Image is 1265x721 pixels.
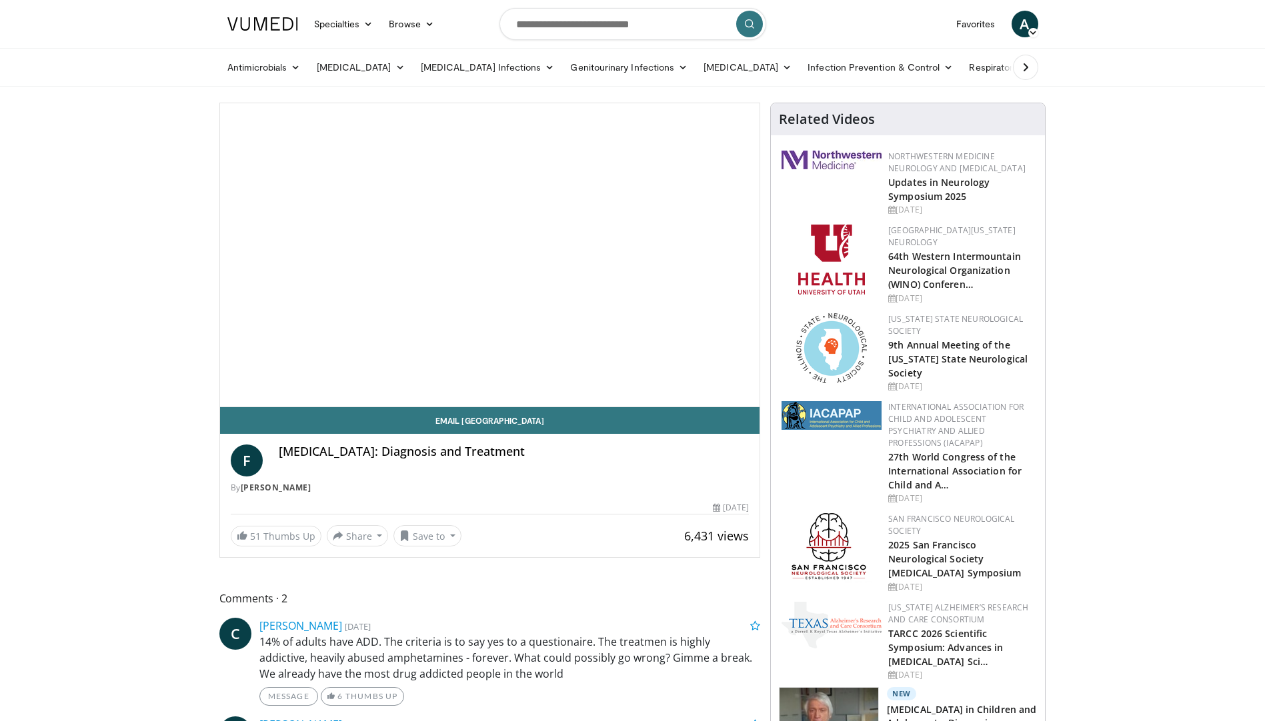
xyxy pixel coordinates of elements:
img: 71a8b48c-8850-4916-bbdd-e2f3ccf11ef9.png.150x105_q85_autocrop_double_scale_upscale_version-0.2.png [796,313,867,383]
div: [DATE] [888,492,1034,504]
a: [MEDICAL_DATA] [309,54,413,81]
a: [MEDICAL_DATA] [696,54,800,81]
a: Browse [381,11,442,37]
span: Comments 2 [219,590,761,607]
a: Genitourinary Infections [562,54,696,81]
a: 6 Thumbs Up [321,687,404,706]
span: 6,431 views [684,528,749,544]
small: [DATE] [345,620,371,632]
a: A [1012,11,1038,37]
div: [DATE] [888,204,1034,216]
a: Antimicrobials [219,54,309,81]
a: Favorites [948,11,1004,37]
p: 14% of adults have ADD. The criteria is to say yes to a questionaire. The treatmen is highly addi... [259,634,761,682]
a: Message [259,687,318,706]
a: San Francisco Neurological Society [888,513,1014,536]
a: 2025 San Francisco Neurological Society [MEDICAL_DATA] Symposium [888,538,1021,579]
div: [DATE] [888,581,1034,593]
a: TARCC 2026 Scientific Symposium: Advances in [MEDICAL_DATA] Sci… [888,627,1003,668]
a: Updates in Neurology Symposium 2025 [888,176,990,203]
a: F [231,444,263,476]
a: [US_STATE] Alzheimer’s Research and Care Consortium [888,602,1028,625]
div: [DATE] [888,669,1034,681]
span: 51 [250,530,261,542]
a: Infection Prevention & Control [800,54,961,81]
a: 51 Thumbs Up [231,526,321,546]
a: [MEDICAL_DATA] Infections [413,54,563,81]
a: C [219,618,251,650]
a: [US_STATE] State Neurological Society [888,313,1023,337]
div: By [231,482,750,494]
button: Share [327,525,389,546]
a: 64th Western Intermountain Neurological Organization (WINO) Conferen… [888,250,1021,291]
h4: [MEDICAL_DATA]: Diagnosis and Treatment [279,444,750,459]
img: c78a2266-bcdd-4805-b1c2-ade407285ecb.png.150x105_q85_autocrop_double_scale_upscale_version-0.2.png [782,602,882,648]
span: 6 [337,691,343,701]
a: [PERSON_NAME] [259,618,342,633]
img: 2a462fb6-9365-492a-ac79-3166a6f924d8.png.150x105_q85_autocrop_double_scale_upscale_version-0.2.jpg [782,151,882,169]
img: f6362829-b0a3-407d-a044-59546adfd345.png.150x105_q85_autocrop_double_scale_upscale_version-0.2.png [798,225,865,295]
div: [DATE] [713,502,749,514]
input: Search topics, interventions [499,8,766,40]
img: VuMedi Logo [227,17,298,31]
a: [GEOGRAPHIC_DATA][US_STATE] Neurology [888,225,1016,248]
h4: Related Videos [779,111,875,127]
a: Specialties [306,11,381,37]
a: [PERSON_NAME] [241,482,311,493]
a: Email [GEOGRAPHIC_DATA] [220,407,760,434]
p: New [887,687,916,700]
div: [DATE] [888,380,1034,392]
img: 2a9917ce-aac2-4f82-acde-720e532d7410.png.150x105_q85_autocrop_double_scale_upscale_version-0.2.png [782,401,882,430]
img: ad8adf1f-d405-434e-aebe-ebf7635c9b5d.png.150x105_q85_autocrop_double_scale_upscale_version-0.2.png [792,513,872,583]
a: Northwestern Medicine Neurology and [MEDICAL_DATA] [888,151,1026,174]
video-js: Video Player [220,103,760,407]
a: Respiratory Infections [961,54,1085,81]
a: 27th World Congress of the International Association for Child and A… [888,450,1022,491]
a: 9th Annual Meeting of the [US_STATE] State Neurological Society [888,339,1028,379]
button: Save to [393,525,461,546]
div: [DATE] [888,293,1034,305]
a: International Association for Child and Adolescent Psychiatry and Allied Professions (IACAPAP) [888,401,1024,448]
